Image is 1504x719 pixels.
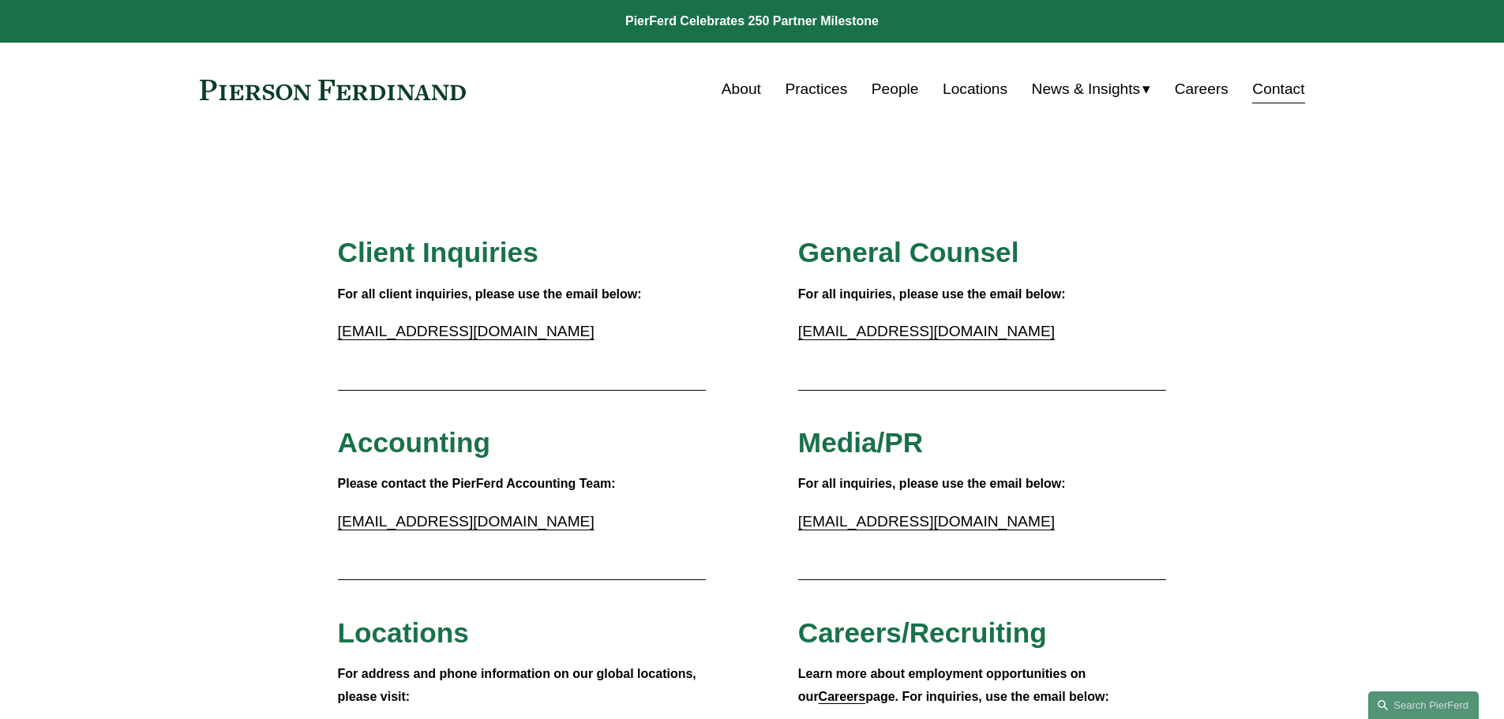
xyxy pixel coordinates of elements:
strong: page. For inquiries, use the email below: [865,690,1109,703]
span: Careers/Recruiting [798,617,1047,648]
a: About [722,74,761,104]
span: Client Inquiries [338,237,538,268]
strong: For all inquiries, please use the email below: [798,477,1066,490]
strong: For all inquiries, please use the email below: [798,287,1066,301]
a: Search this site [1368,691,1479,719]
a: People [872,74,919,104]
span: News & Insights [1032,76,1141,103]
a: [EMAIL_ADDRESS][DOMAIN_NAME] [338,513,594,530]
a: [EMAIL_ADDRESS][DOMAIN_NAME] [798,513,1055,530]
span: Media/PR [798,427,923,458]
span: Locations [338,617,469,648]
a: Careers [1175,74,1228,104]
span: General Counsel [798,237,1019,268]
a: Careers [819,690,866,703]
a: [EMAIL_ADDRESS][DOMAIN_NAME] [798,323,1055,339]
a: folder dropdown [1032,74,1151,104]
a: Contact [1252,74,1304,104]
strong: For all client inquiries, please use the email below: [338,287,642,301]
strong: Learn more about employment opportunities on our [798,667,1090,703]
a: Practices [785,74,847,104]
a: Locations [943,74,1007,104]
strong: Please contact the PierFerd Accounting Team: [338,477,616,490]
a: [EMAIL_ADDRESS][DOMAIN_NAME] [338,323,594,339]
span: Accounting [338,427,491,458]
strong: For address and phone information on our global locations, please visit: [338,667,700,703]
